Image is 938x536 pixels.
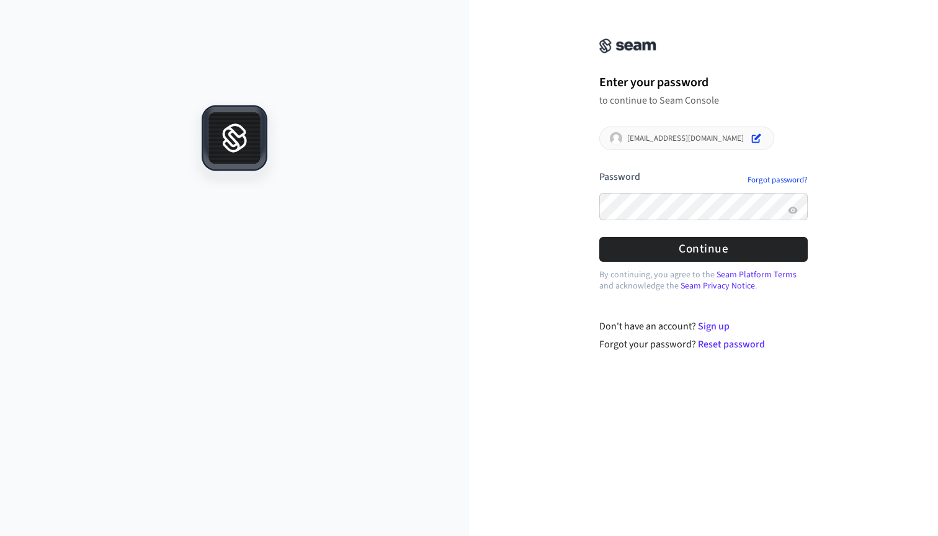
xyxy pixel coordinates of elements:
[599,38,656,53] img: Seam Console
[749,131,764,146] button: Edit
[681,280,755,292] a: Seam Privacy Notice
[599,337,808,352] div: Forgot your password?
[627,133,744,143] p: [EMAIL_ADDRESS][DOMAIN_NAME]
[785,203,800,218] button: Show password
[748,175,808,185] a: Forgot password?
[698,337,765,351] a: Reset password
[599,237,808,261] button: Continue
[599,319,808,334] div: Don't have an account?
[599,170,640,184] label: Password
[717,269,797,281] a: Seam Platform Terms
[698,319,730,333] a: Sign up
[599,73,808,92] h1: Enter your password
[599,269,808,292] p: By continuing, you agree to the and acknowledge the .
[599,94,808,107] p: to continue to Seam Console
